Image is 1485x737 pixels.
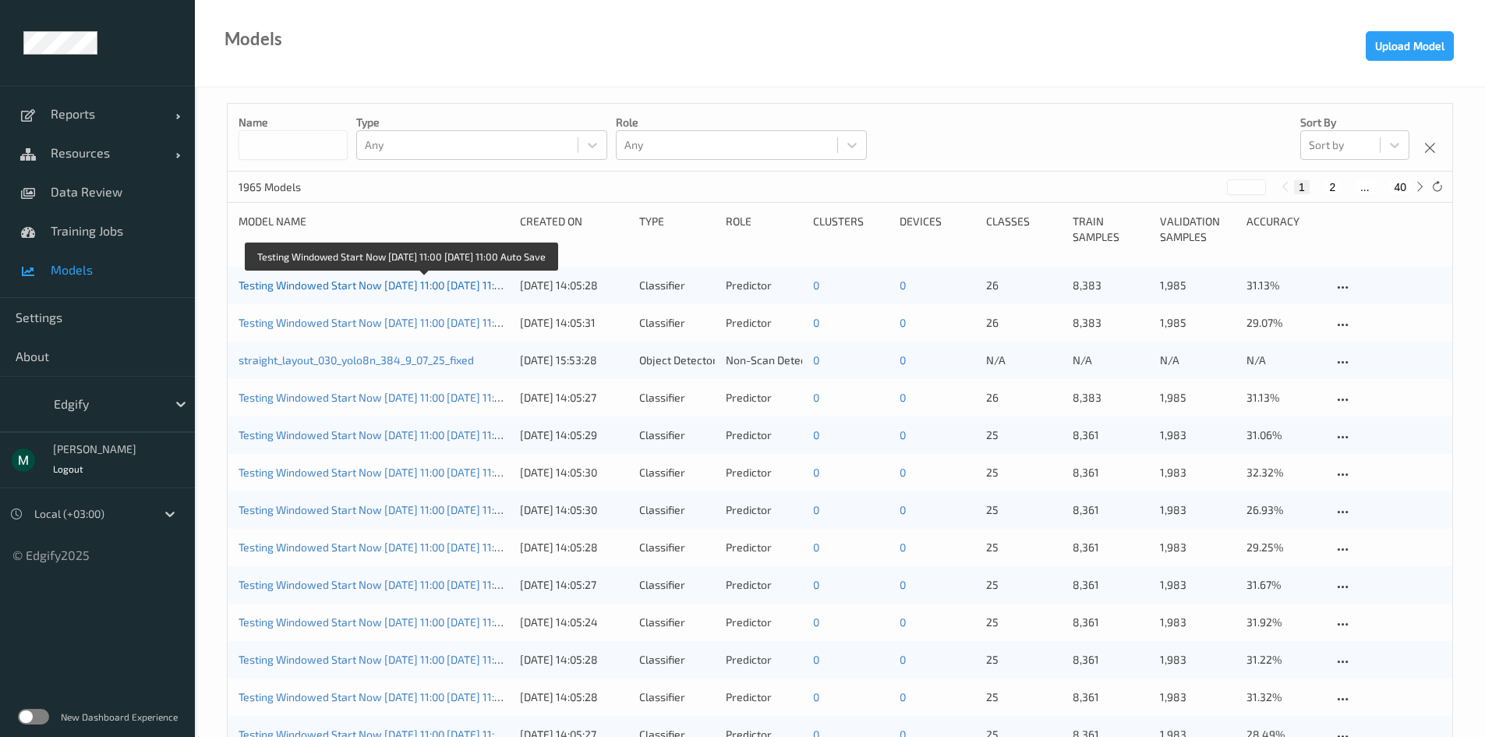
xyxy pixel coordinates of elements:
button: 40 [1389,180,1411,194]
p: 1,983 [1160,652,1236,668]
p: 1,983 [1160,465,1236,480]
div: Classes [986,214,1062,245]
p: 8,361 [1073,615,1148,630]
div: Model Name [239,214,509,245]
div: Non-Scan Detector [726,353,801,368]
a: 0 [900,578,906,591]
a: Testing Windowed Start Now [DATE] 11:00 [DATE] 11:00 Auto Save [239,653,559,666]
div: [DATE] 14:05:27 [520,577,628,593]
a: Testing Windowed Start Now [DATE] 11:00 [DATE] 11:00 Auto Save [239,503,559,516]
a: Testing Windowed Start Now [DATE] 11:00 [DATE] 11:00 Auto Save [239,391,559,404]
div: Validation Samples [1160,214,1236,245]
a: Testing Windowed Start Now [DATE] 11:00 [DATE] 11:00 Auto Save [239,615,559,629]
div: Role [726,214,801,245]
div: [DATE] 14:05:30 [520,502,628,518]
p: N/A [986,353,1062,368]
p: 1,985 [1160,278,1236,293]
p: 26 [986,278,1062,293]
p: 25 [986,502,1062,518]
a: 0 [813,278,819,292]
p: 1,983 [1160,615,1236,630]
a: Testing Windowed Start Now [DATE] 11:00 [DATE] 11:00 Auto Save [239,278,559,292]
p: Name [239,115,348,130]
p: 25 [986,689,1062,705]
a: 0 [813,615,819,629]
a: 0 [900,653,906,666]
a: 0 [813,391,819,404]
div: Classifier [639,465,715,480]
a: 0 [813,353,819,367]
a: Testing Windowed Start Now [DATE] 11:00 [DATE] 11:00 Auto Save [239,316,559,329]
p: 8,383 [1073,315,1148,331]
div: Predictor [726,540,801,555]
p: 25 [986,540,1062,555]
div: Classifier [639,615,715,630]
div: Object Detector [639,353,715,368]
p: 25 [986,465,1062,480]
p: 32.32% [1246,465,1322,480]
p: 26 [986,315,1062,331]
a: 0 [813,540,819,554]
a: 0 [813,503,819,516]
p: 31.13% [1246,390,1322,406]
div: Classifier [639,652,715,668]
p: 31.92% [1246,615,1322,630]
div: Classifier [639,689,715,705]
p: 25 [986,427,1062,443]
div: Classifier [639,577,715,593]
div: Predictor [726,278,801,293]
div: [DATE] 14:05:28 [520,652,628,668]
p: Role [616,115,867,130]
p: 31.32% [1246,689,1322,705]
div: [DATE] 14:05:28 [520,278,628,293]
p: 1,983 [1160,427,1236,443]
p: 31.06% [1246,427,1322,443]
p: 25 [986,615,1062,630]
p: 29.07% [1246,315,1322,331]
button: Upload Model [1366,31,1454,61]
div: [DATE] 14:05:28 [520,540,628,555]
button: ... [1356,180,1374,194]
div: Classifier [639,315,715,331]
div: Predictor [726,689,801,705]
div: Train Samples [1073,214,1148,245]
p: 8,383 [1073,278,1148,293]
div: Predictor [726,315,801,331]
p: 8,361 [1073,540,1148,555]
p: 1,983 [1160,577,1236,593]
div: Predictor [726,615,801,630]
a: 0 [900,353,906,367]
div: devices [900,214,975,245]
a: 0 [900,466,906,479]
a: Testing Windowed Start Now [DATE] 11:00 [DATE] 11:00 Auto Save [239,540,559,554]
a: 0 [813,653,819,666]
p: Type [356,115,607,130]
p: 31.22% [1246,652,1322,668]
button: 2 [1324,180,1340,194]
p: 8,361 [1073,465,1148,480]
a: 0 [813,690,819,703]
p: 1965 Models [239,179,355,195]
p: 25 [986,652,1062,668]
div: Models [225,31,282,47]
p: 26.93% [1246,502,1322,518]
a: 0 [900,615,906,629]
a: 0 [900,316,906,329]
p: N/A [1160,353,1236,368]
div: [DATE] 14:05:28 [520,689,628,705]
div: Predictor [726,465,801,480]
a: 0 [813,428,819,441]
p: 1,983 [1160,502,1236,518]
div: Classifier [639,427,715,443]
a: 0 [900,278,906,292]
a: Testing Windowed Start Now [DATE] 11:00 [DATE] 11:00 Auto Save [239,466,559,479]
div: [DATE] 14:05:24 [520,615,628,630]
p: 31.13% [1246,278,1322,293]
p: 8,361 [1073,577,1148,593]
a: Testing Windowed Start Now [DATE] 11:00 [DATE] 11:00 Auto Save [239,428,559,441]
div: clusters [813,214,889,245]
a: 0 [813,578,819,591]
div: Accuracy [1246,214,1322,245]
p: 1,985 [1160,390,1236,406]
div: [DATE] 14:05:29 [520,427,628,443]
